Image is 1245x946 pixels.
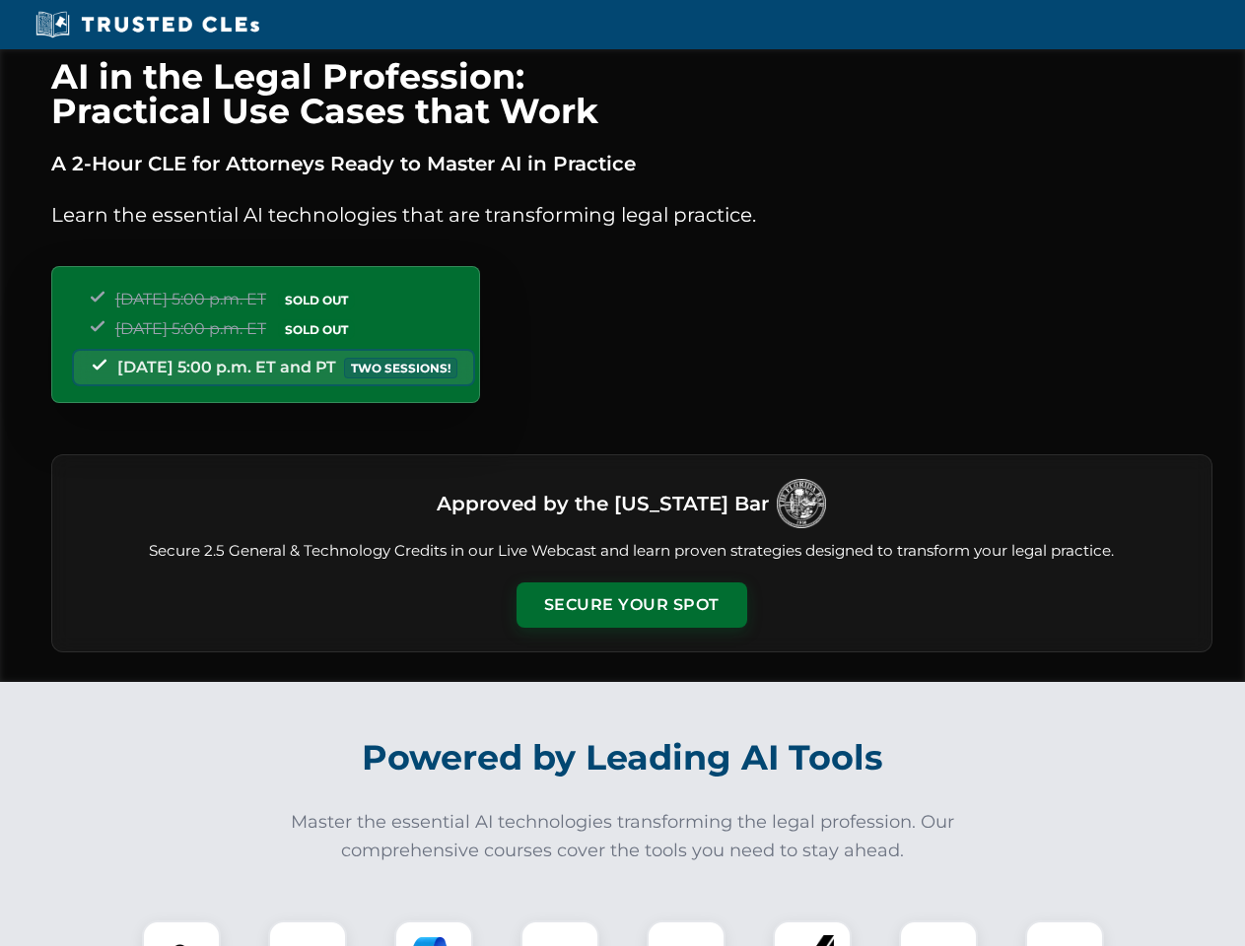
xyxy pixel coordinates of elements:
p: Master the essential AI technologies transforming the legal profession. Our comprehensive courses... [278,808,968,865]
span: SOLD OUT [278,319,355,340]
p: Learn the essential AI technologies that are transforming legal practice. [51,199,1212,231]
span: [DATE] 5:00 p.m. ET [115,319,266,338]
h2: Powered by Leading AI Tools [77,723,1169,792]
button: Secure Your Spot [517,582,747,628]
img: Logo [777,479,826,528]
h1: AI in the Legal Profession: Practical Use Cases that Work [51,59,1212,128]
img: Trusted CLEs [30,10,265,39]
span: SOLD OUT [278,290,355,310]
span: [DATE] 5:00 p.m. ET [115,290,266,308]
p: Secure 2.5 General & Technology Credits in our Live Webcast and learn proven strategies designed ... [76,540,1188,563]
h3: Approved by the [US_STATE] Bar [437,486,769,521]
p: A 2-Hour CLE for Attorneys Ready to Master AI in Practice [51,148,1212,179]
